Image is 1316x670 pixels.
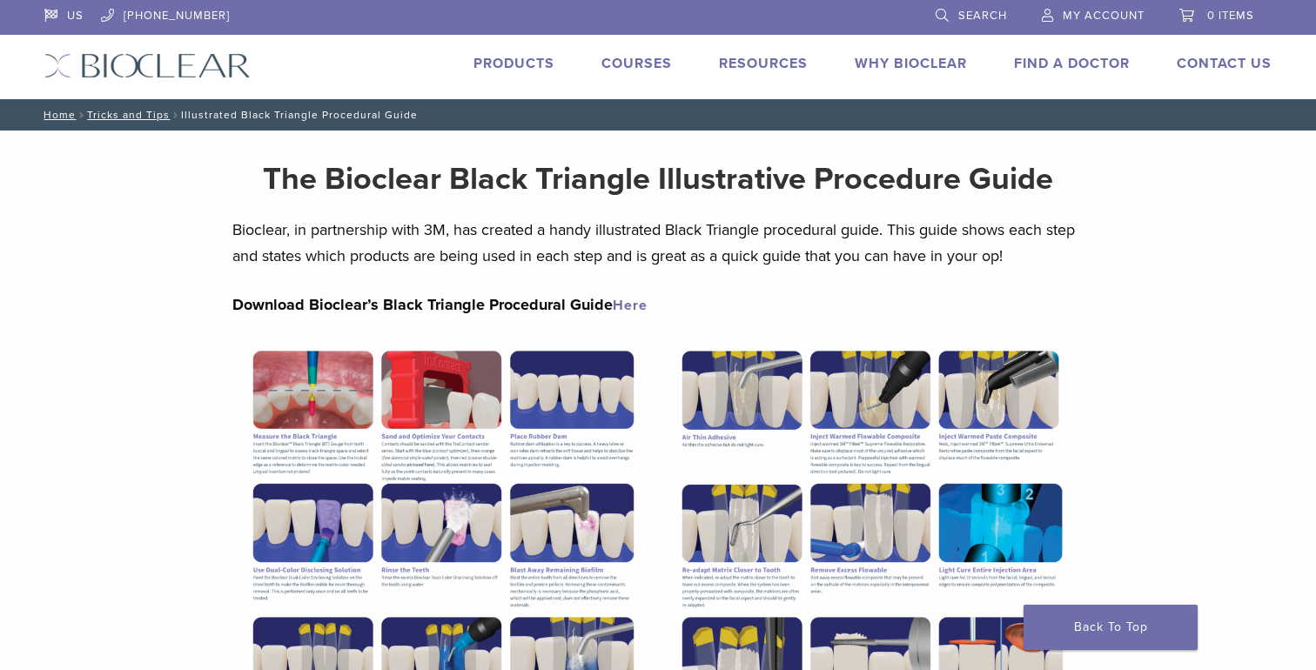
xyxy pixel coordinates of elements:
a: Tricks and Tips [87,109,170,121]
p: Bioclear, in partnership with 3M, has created a handy illustrated Black Triangle procedural guide... [232,217,1084,269]
strong: Download Bioclear’s Black Triangle Procedural Guide [232,295,648,314]
strong: The Bioclear Black Triangle Illustrative Procedure Guide [263,160,1053,198]
a: Find A Doctor [1014,55,1130,72]
span: My Account [1063,9,1145,23]
a: Courses [601,55,672,72]
span: Search [958,9,1007,23]
span: 0 items [1207,9,1254,23]
a: Back To Top [1024,605,1198,650]
a: Home [38,109,76,121]
a: Here [613,297,648,314]
a: Why Bioclear [855,55,967,72]
nav: Illustrated Black Triangle Procedural Guide [31,99,1285,131]
a: Contact Us [1177,55,1272,72]
span: / [76,111,87,119]
span: / [170,111,181,119]
img: Bioclear [44,53,251,78]
a: Products [473,55,554,72]
a: Resources [719,55,808,72]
